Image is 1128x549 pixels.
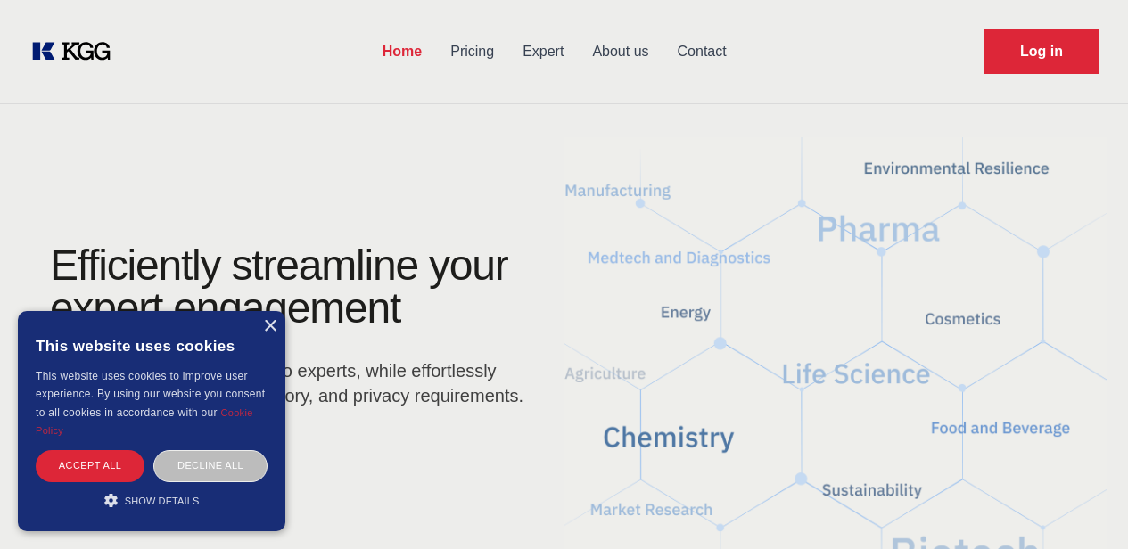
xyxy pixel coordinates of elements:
[36,450,144,481] div: Accept all
[436,29,508,75] a: Pricing
[663,29,741,75] a: Contact
[36,324,268,367] div: This website uses cookies
[125,496,200,506] span: Show details
[263,320,276,333] div: Close
[36,407,253,436] a: Cookie Policy
[578,29,663,75] a: About us
[29,37,125,66] a: KOL Knowledge Platform: Talk to Key External Experts (KEE)
[50,244,536,330] h1: Efficiently streamline your expert engagement
[508,29,578,75] a: Expert
[984,29,1099,74] a: Request Demo
[36,370,265,419] span: This website uses cookies to improve user experience. By using our website you consent to all coo...
[153,450,268,481] div: Decline all
[50,358,536,408] p: Benefit from efficient access to experts, while effortlessly managing contractual, regulatory, an...
[36,491,268,509] div: Show details
[368,29,436,75] a: Home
